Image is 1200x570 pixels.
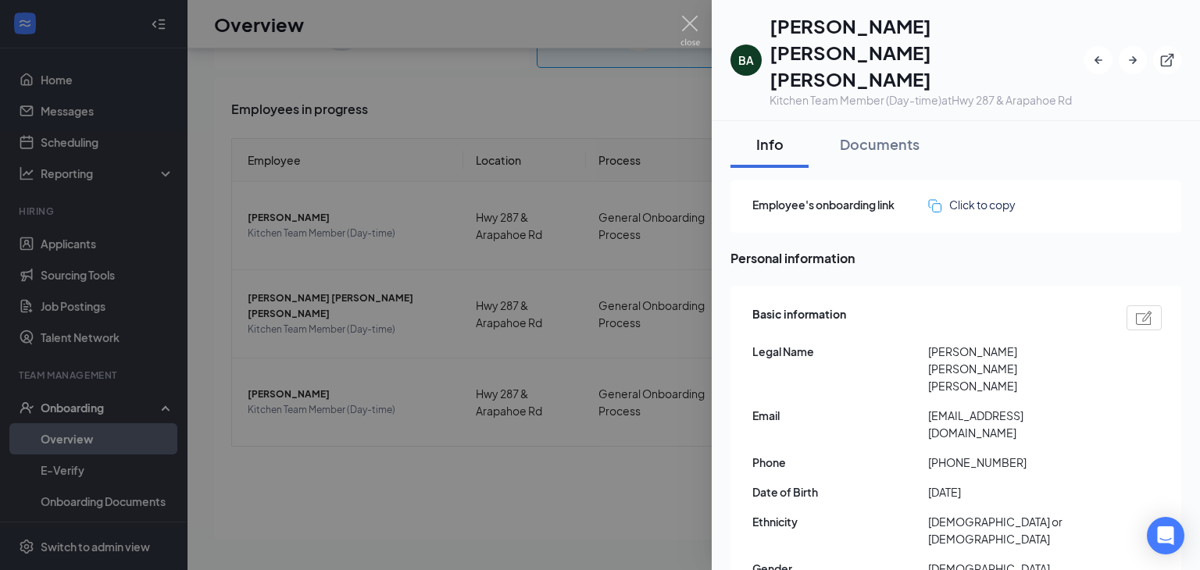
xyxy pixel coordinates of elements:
[928,343,1104,394] span: [PERSON_NAME] [PERSON_NAME] [PERSON_NAME]
[752,407,928,424] span: Email
[1159,52,1175,68] svg: ExternalLink
[730,248,1181,268] span: Personal information
[928,199,941,212] img: click-to-copy.71757273a98fde459dfc.svg
[928,513,1104,547] span: [DEMOGRAPHIC_DATA] or [DEMOGRAPHIC_DATA]
[1119,46,1147,74] button: ArrowRight
[752,513,928,530] span: Ethnicity
[928,483,1104,501] span: [DATE]
[770,12,1084,92] h1: [PERSON_NAME] [PERSON_NAME] [PERSON_NAME]
[752,343,928,360] span: Legal Name
[928,454,1104,471] span: [PHONE_NUMBER]
[1147,517,1184,554] div: Open Intercom Messenger
[928,196,1016,213] button: Click to copy
[1125,52,1141,68] svg: ArrowRight
[752,305,846,330] span: Basic information
[928,407,1104,441] span: [EMAIL_ADDRESS][DOMAIN_NAME]
[752,483,928,501] span: Date of Birth
[1153,46,1181,74] button: ExternalLink
[746,134,793,154] div: Info
[770,92,1084,108] div: Kitchen Team Member (Day-time) at Hwy 287 & Arapahoe Rd
[738,52,754,68] div: BA
[752,454,928,471] span: Phone
[840,134,920,154] div: Documents
[752,196,928,213] span: Employee's onboarding link
[1091,52,1106,68] svg: ArrowLeftNew
[1084,46,1112,74] button: ArrowLeftNew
